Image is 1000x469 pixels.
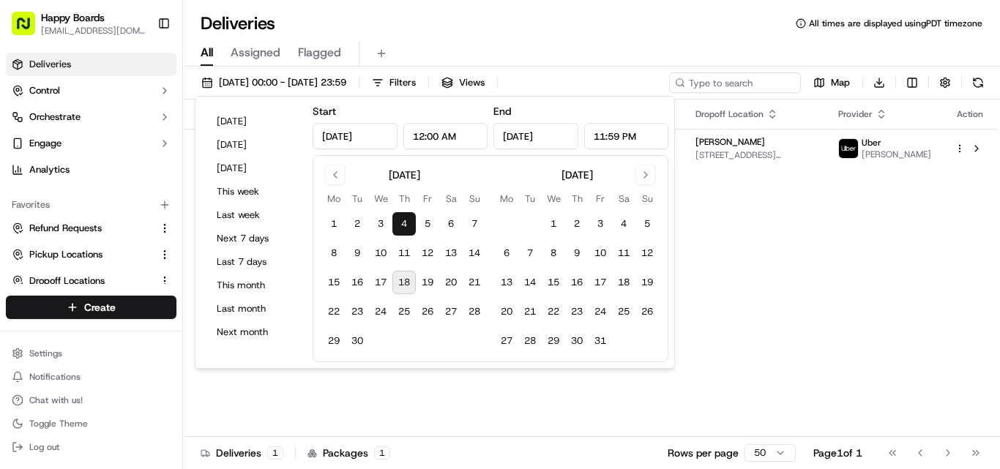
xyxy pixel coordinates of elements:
button: Toggle Theme [6,413,176,434]
span: • [197,266,202,278]
p: Welcome 👋 [15,59,266,82]
button: 29 [322,329,346,353]
th: Friday [416,191,439,206]
th: Wednesday [369,191,392,206]
button: 13 [495,271,518,294]
button: 22 [322,300,346,323]
button: Next 7 days [210,228,298,249]
button: 15 [322,271,346,294]
th: Saturday [612,191,635,206]
img: 1755196953914-cd9d9cba-b7f7-46ee-b6f5-75ff69acacf5 [31,140,57,166]
p: Rows per page [668,446,739,460]
button: 6 [495,241,518,265]
button: 14 [518,271,542,294]
th: Tuesday [518,191,542,206]
span: Filters [389,76,416,89]
button: Log out [6,437,176,457]
th: Saturday [439,191,463,206]
button: 5 [635,212,659,236]
button: Control [6,79,176,102]
button: 11 [612,241,635,265]
label: Start [313,105,336,118]
div: 💻 [124,329,135,340]
th: Monday [322,191,346,206]
button: 24 [369,300,392,323]
button: See all [227,187,266,205]
div: [DATE] [561,168,593,182]
input: Time [584,123,669,149]
button: Settings [6,343,176,364]
button: 12 [416,241,439,265]
img: uber-new-logo.jpeg [839,139,858,158]
button: 18 [612,271,635,294]
button: This month [210,275,298,296]
button: 26 [635,300,659,323]
span: [PERSON_NAME] [695,136,765,148]
div: 📗 [15,329,26,340]
span: Pylon [146,361,177,372]
button: 8 [322,241,346,265]
button: Pickup Locations [6,243,176,266]
button: Notifications [6,367,176,387]
a: Powered byPylon [103,360,177,372]
span: [DATE] [56,227,86,239]
span: [STREET_ADDRESS][US_STATE] [695,149,815,161]
button: 24 [589,300,612,323]
div: 1 [267,446,283,459]
button: 3 [369,212,392,236]
button: 15 [542,271,565,294]
span: • [48,227,53,239]
button: Dropoff Locations [6,269,176,293]
button: [DATE] [210,111,298,132]
button: 18 [392,271,416,294]
button: 23 [346,300,369,323]
button: Refresh [968,72,988,93]
button: 1 [542,212,565,236]
button: Go to previous month [325,165,346,185]
a: Pickup Locations [12,248,153,261]
a: 📗Knowledge Base [9,321,118,348]
button: [DATE] 00:00 - [DATE] 23:59 [195,72,353,93]
input: Got a question? Start typing here... [38,94,264,110]
button: 27 [439,300,463,323]
img: 1736555255976-a54dd68f-1ca7-489b-9aae-adbdc363a1c4 [15,140,41,166]
button: 22 [542,300,565,323]
button: Last month [210,299,298,319]
a: Refund Requests [12,222,153,235]
span: Map [831,76,850,89]
button: 14 [463,241,486,265]
span: Refund Requests [29,222,102,235]
button: 9 [346,241,369,265]
button: Last 7 days [210,252,298,272]
button: 4 [612,212,635,236]
label: End [493,105,511,118]
th: Tuesday [346,191,369,206]
button: 7 [518,241,542,265]
span: Notifications [29,371,81,383]
button: 16 [346,271,369,294]
button: Filters [365,72,422,93]
span: Orchestrate [29,110,81,124]
button: 6 [439,212,463,236]
button: 30 [346,329,369,353]
th: Thursday [565,191,589,206]
button: 5 [416,212,439,236]
button: 2 [346,212,369,236]
button: Refund Requests [6,217,176,240]
span: Toggle Theme [29,418,88,429]
th: Thursday [392,191,416,206]
span: Deliveries [29,58,71,71]
span: Settings [29,348,62,359]
img: Joana Marie Avellanoza [15,252,38,276]
button: 30 [565,329,589,353]
span: Dropoff Location [695,108,764,120]
button: 4 [392,212,416,236]
div: We're available if you need us! [66,154,201,166]
th: Wednesday [542,191,565,206]
span: Provider [838,108,873,120]
span: [DATE] [205,266,235,278]
span: [PERSON_NAME] [862,149,931,160]
button: Happy Boards[EMAIL_ADDRESS][DOMAIN_NAME] [6,6,152,41]
input: Type to search [669,72,801,93]
input: Date [313,123,398,149]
